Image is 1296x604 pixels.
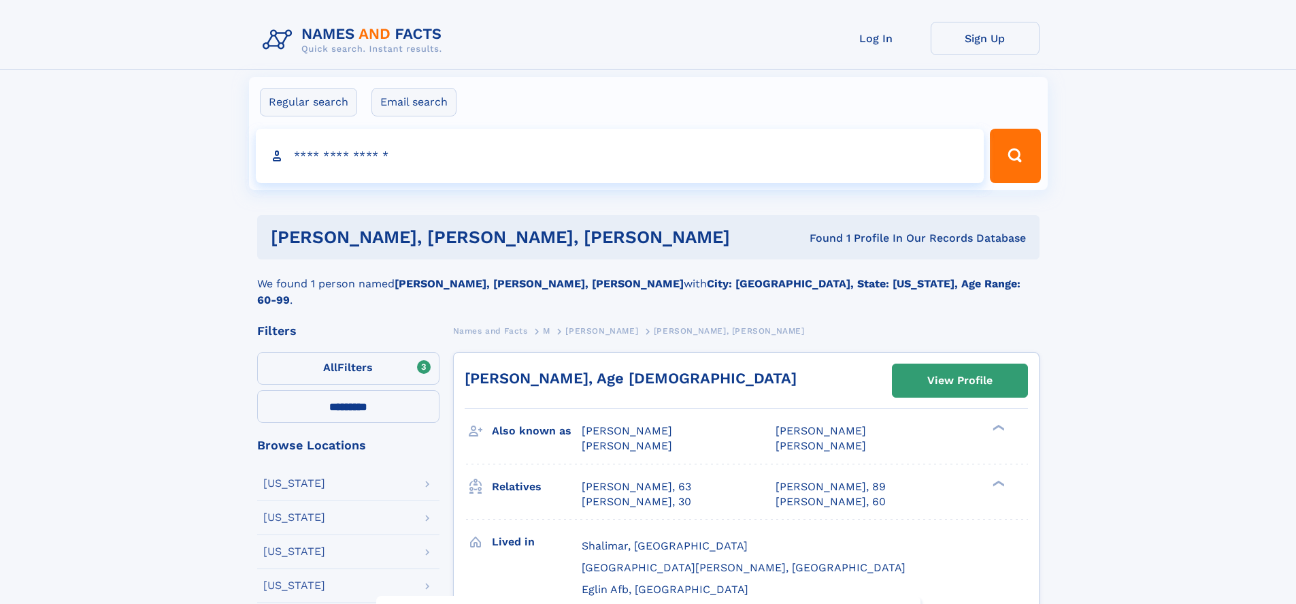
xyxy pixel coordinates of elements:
[323,361,337,374] span: All
[582,539,748,552] span: Shalimar, [GEOGRAPHIC_DATA]
[769,231,1026,246] div: Found 1 Profile In Our Records Database
[776,494,886,509] a: [PERSON_NAME], 60
[371,88,456,116] label: Email search
[465,370,797,387] a: [PERSON_NAME], Age [DEMOGRAPHIC_DATA]
[492,475,582,498] h3: Relatives
[582,561,905,574] span: [GEOGRAPHIC_DATA][PERSON_NAME], [GEOGRAPHIC_DATA]
[492,530,582,554] h3: Lived in
[543,326,550,336] span: M
[990,129,1040,183] button: Search Button
[654,326,805,336] span: [PERSON_NAME], [PERSON_NAME]
[822,22,931,55] a: Log In
[776,424,866,437] span: [PERSON_NAME]
[257,22,453,59] img: Logo Names and Facts
[927,365,993,396] div: View Profile
[257,352,439,385] label: Filters
[257,439,439,451] div: Browse Locations
[492,419,582,443] h3: Also known as
[263,478,325,489] div: [US_STATE]
[260,88,357,116] label: Regular search
[271,229,770,246] h1: [PERSON_NAME], [PERSON_NAME], [PERSON_NAME]
[582,494,691,509] a: [PERSON_NAME], 30
[776,439,866,452] span: [PERSON_NAME]
[931,22,1040,55] a: Sign Up
[263,580,325,591] div: [US_STATE]
[257,259,1040,308] div: We found 1 person named with .
[543,322,550,339] a: M
[256,129,984,183] input: search input
[989,479,1006,488] div: ❯
[582,479,691,494] a: [PERSON_NAME], 63
[263,512,325,523] div: [US_STATE]
[395,277,684,290] b: [PERSON_NAME], [PERSON_NAME], [PERSON_NAME]
[565,326,638,336] span: [PERSON_NAME]
[263,546,325,557] div: [US_STATE]
[565,322,638,339] a: [PERSON_NAME]
[257,277,1020,306] b: City: [GEOGRAPHIC_DATA], State: [US_STATE], Age Range: 60-99
[893,364,1027,397] a: View Profile
[989,424,1006,432] div: ❯
[776,479,886,494] a: [PERSON_NAME], 89
[582,424,672,437] span: [PERSON_NAME]
[582,439,672,452] span: [PERSON_NAME]
[257,325,439,337] div: Filters
[582,583,748,596] span: Eglin Afb, [GEOGRAPHIC_DATA]
[453,322,528,339] a: Names and Facts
